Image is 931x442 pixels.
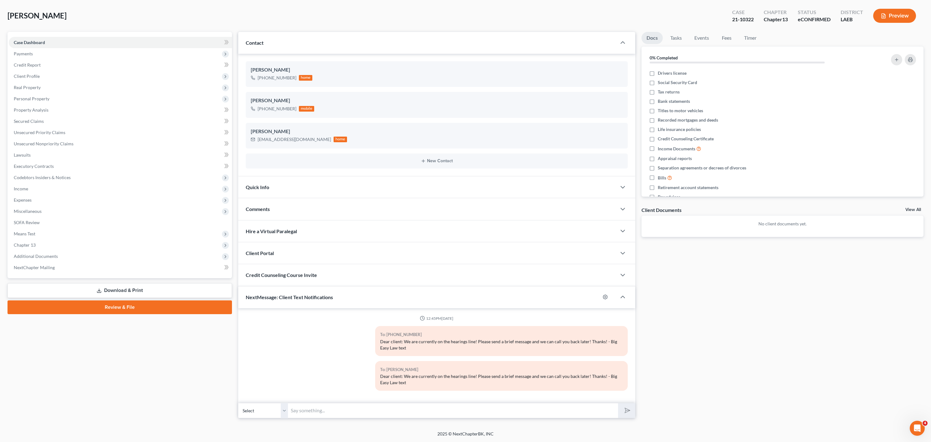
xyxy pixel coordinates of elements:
div: To: [PHONE_NUMBER] [380,331,623,338]
span: Titles to motor vehicles [658,108,703,114]
span: Bills [658,175,666,181]
span: Income Documents [658,146,695,152]
a: NextChapter Mailing [9,262,232,273]
div: Chapter [764,9,788,16]
div: Dear client: We are currently on the hearings line! Please send a brief message and we can call y... [380,373,623,386]
input: Say something... [288,403,618,418]
div: [PERSON_NAME] [251,97,623,104]
span: Contact [246,40,264,46]
span: Personal Property [14,96,49,101]
a: SOFA Review [9,217,232,228]
div: [PERSON_NAME] [251,66,623,74]
button: Preview [873,9,916,23]
a: Secured Claims [9,116,232,127]
span: Social Security Card [658,79,697,86]
span: Quick Info [246,184,269,190]
a: Download & Print [8,283,232,298]
span: Credit Report [14,62,41,68]
span: Client Profile [14,73,40,79]
div: 2025 © NextChapterBK, INC [287,431,644,442]
span: Secured Claims [14,118,44,124]
div: 21-10322 [732,16,754,23]
span: 4 [923,421,928,426]
span: Client Portal [246,250,274,256]
span: Income [14,186,28,191]
span: Drivers license [658,70,687,76]
a: Events [689,32,714,44]
strong: 0% Completed [650,55,678,60]
span: Real Property [14,85,41,90]
a: Unsecured Priority Claims [9,127,232,138]
div: [PHONE_NUMBER] [258,106,296,112]
div: [PERSON_NAME] [251,128,623,135]
div: [PHONE_NUMBER] [258,75,296,81]
span: Separation agreements or decrees of divorces [658,165,746,171]
div: home [334,137,347,142]
div: [EMAIL_ADDRESS][DOMAIN_NAME] [258,136,331,143]
a: Property Analysis [9,104,232,116]
span: Recorded mortgages and deeds [658,117,718,123]
span: Life insurance policies [658,126,701,133]
div: District [841,9,863,16]
span: Tax returns [658,89,680,95]
iframe: Intercom live chat [910,421,925,436]
span: Comments [246,206,270,212]
span: Bank statements [658,98,690,104]
div: home [299,75,313,81]
span: Unsecured Nonpriority Claims [14,141,73,146]
span: 13 [782,16,788,22]
a: Credit Report [9,59,232,71]
span: Credit Counseling Course Invite [246,272,317,278]
a: Timer [739,32,762,44]
div: LAEB [841,16,863,23]
a: Lawsuits [9,149,232,161]
div: Status [798,9,831,16]
div: Client Documents [642,207,682,213]
span: Payments [14,51,33,56]
a: Unsecured Nonpriority Claims [9,138,232,149]
span: Miscellaneous [14,208,42,214]
span: Credit Counseling Certificate [658,136,714,142]
div: eCONFIRMED [798,16,831,23]
span: Additional Documents [14,254,58,259]
span: Lawsuits [14,152,31,158]
div: Case [732,9,754,16]
span: Unsecured Priority Claims [14,130,65,135]
a: Docs [642,32,663,44]
span: Appraisal reports [658,155,692,162]
span: Expenses [14,197,32,203]
button: New Contact [251,158,623,163]
span: Chapter 13 [14,242,36,248]
a: Review & File [8,300,232,314]
span: Executory Contracts [14,163,54,169]
div: To: [PERSON_NAME] [380,366,623,373]
span: Pay advices [658,194,680,200]
span: Property Analysis [14,107,48,113]
div: mobile [299,106,315,112]
span: SOFA Review [14,220,40,225]
span: Codebtors Insiders & Notices [14,175,71,180]
a: Case Dashboard [9,37,232,48]
span: [PERSON_NAME] [8,11,67,20]
a: View All [905,208,921,212]
span: Means Test [14,231,35,236]
div: Chapter [764,16,788,23]
span: Hire a Virtual Paralegal [246,228,297,234]
span: Case Dashboard [14,40,45,45]
a: Tasks [665,32,687,44]
span: Retirement account statements [658,184,718,191]
span: NextChapter Mailing [14,265,55,270]
a: Executory Contracts [9,161,232,172]
a: Fees [717,32,737,44]
div: Dear client: We are currently on the hearings line! Please send a brief message and we can call y... [380,339,623,351]
div: 12:45PM[DATE] [246,316,628,321]
p: No client documents yet. [647,221,918,227]
span: NextMessage: Client Text Notifications [246,294,333,300]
